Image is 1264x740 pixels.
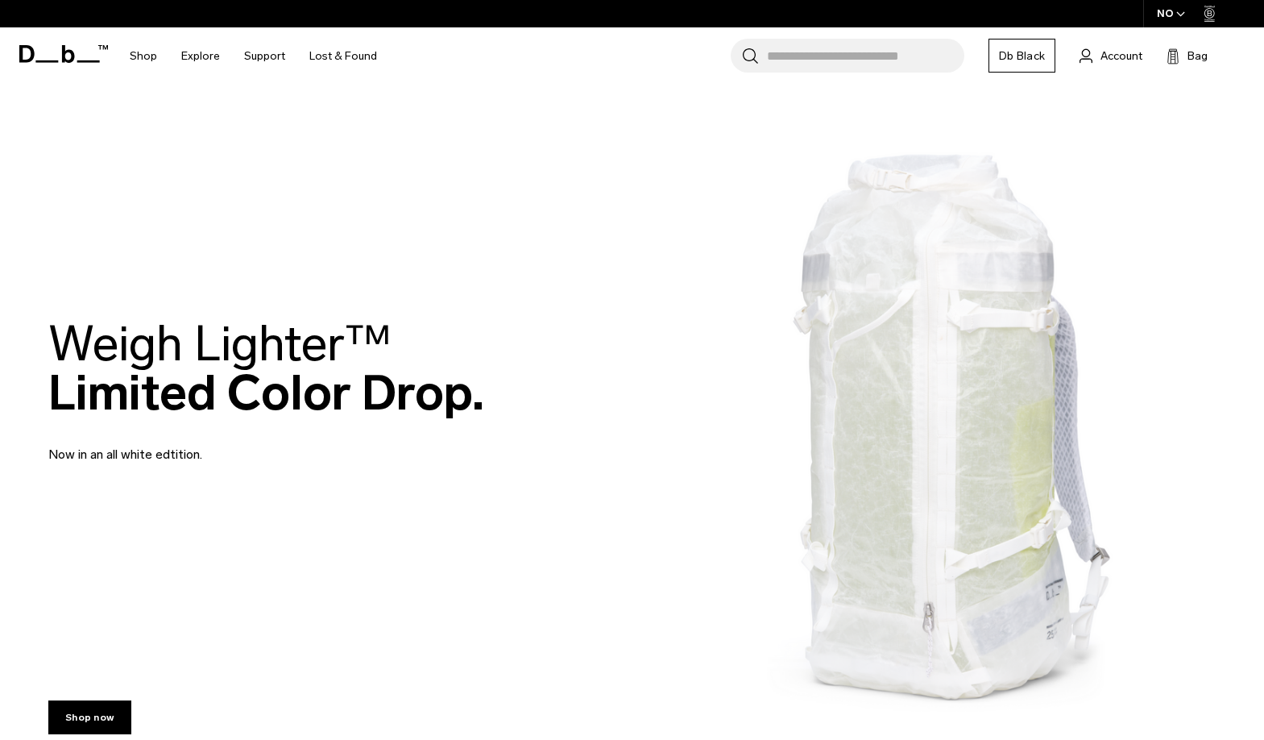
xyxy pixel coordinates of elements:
span: Account [1100,48,1142,64]
a: Lost & Found [309,27,377,85]
nav: Main Navigation [118,27,389,85]
span: Weigh Lighter™ [48,314,392,373]
button: Bag [1167,46,1208,65]
a: Shop [130,27,157,85]
a: Account [1080,46,1142,65]
h2: Limited Color Drop. [48,319,484,418]
a: Shop now [48,701,131,734]
a: Db Black [988,39,1055,73]
a: Explore [181,27,220,85]
p: Now in an all white edtition. [48,426,435,464]
span: Bag [1187,48,1208,64]
a: Support [244,27,285,85]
